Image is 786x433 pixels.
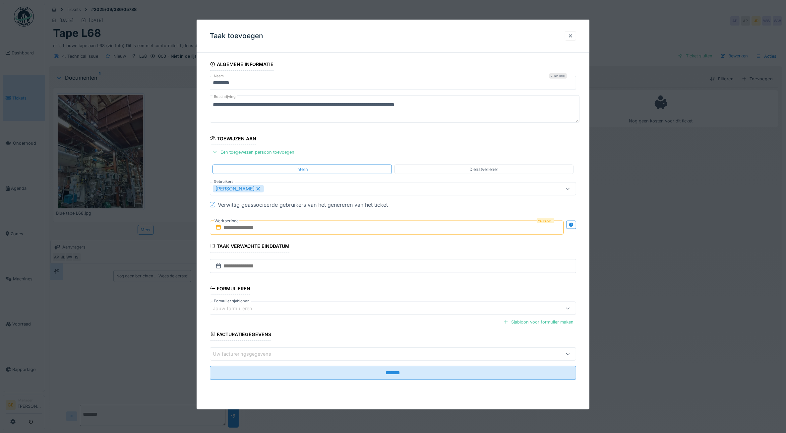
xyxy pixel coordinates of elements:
[210,32,263,40] h3: Taak toevoegen
[212,298,251,304] label: Formulier sjablonen
[501,318,576,326] div: Sjabloon voor formulier maken
[212,73,225,79] label: Naam
[210,59,274,71] div: Algemene informatie
[212,179,235,184] label: Gebruikers
[210,329,272,340] div: Facturatiegegevens
[210,241,290,253] div: Taak verwachte einddatum
[210,284,251,295] div: Formulieren
[212,93,237,101] label: Beschrijving
[213,305,262,312] div: Jouw formulieren
[296,166,308,173] div: Intern
[214,217,239,225] label: Werkperiode
[210,133,257,145] div: Toewijzen aan
[537,218,554,223] div: Verplicht
[549,73,567,79] div: Verplicht
[218,201,388,209] div: Verwittig geassocieerde gebruikers van het genereren van het ticket
[213,185,264,192] div: [PERSON_NAME]
[469,166,498,173] div: Dienstverlener
[210,148,297,157] div: Een toegewezen persoon toevoegen
[213,350,280,358] div: Uw factureringsgegevens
